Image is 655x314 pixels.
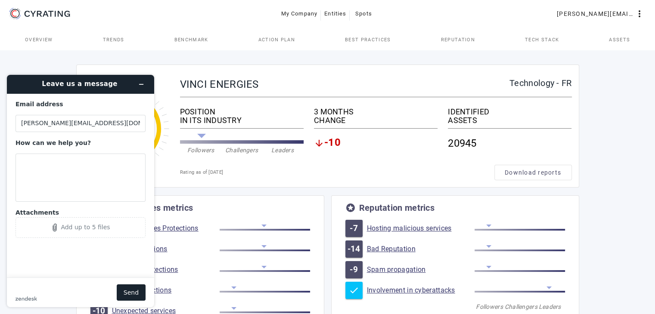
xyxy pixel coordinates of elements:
button: My Company [278,6,321,22]
button: [PERSON_NAME][EMAIL_ADDRESS][DOMAIN_NAME] [553,6,648,22]
div: VINCI ENERGIES [180,79,510,90]
span: -10 [324,138,341,148]
span: Reputation [441,37,475,42]
a: Hosting malicious services [367,224,475,233]
span: Best practices [345,37,391,42]
button: Entities [321,6,350,22]
button: Download reports [494,165,572,180]
span: Tech Stack [525,37,559,42]
div: ASSETS [448,116,571,125]
h1: Leave us a message [37,11,122,21]
strong: Email address [16,33,63,40]
a: Bad Reputation [367,245,475,253]
div: Challengers [505,302,535,311]
mat-icon: arrow_downward [314,138,324,148]
a: Domain Names Protections [112,224,220,233]
div: Leaders [535,302,565,311]
div: Leaders [262,146,303,154]
span: Overview [25,37,53,42]
mat-icon: more_vert [634,9,645,19]
button: Spots [350,6,377,22]
span: -9 [350,265,358,274]
a: Involvement in cyberattacks [367,286,475,295]
a: Overall Protections [112,286,220,295]
mat-icon: check [349,285,359,296]
span: -14 [348,245,360,253]
span: My Company [281,7,318,21]
span: Assets [609,37,630,42]
div: Reputation metrics [359,203,435,212]
div: Add up to 5 files [61,156,110,163]
span: Benchmark [174,37,208,42]
label: Attachments [16,141,146,149]
div: IN ITS INDUSTRY [180,116,304,125]
span: Entities [324,7,346,21]
span: Action Plan [258,37,295,42]
div: 3 MONTHS [314,108,438,116]
span: -7 [350,224,358,233]
a: Email Protections [112,245,220,253]
a: Websites Protections [112,265,220,274]
div: Technology - FR [509,79,572,87]
div: 20945 [448,132,571,154]
span: [PERSON_NAME][EMAIL_ADDRESS][DOMAIN_NAME] [557,7,634,21]
div: CHANGE [314,116,438,125]
span: Spots [355,7,372,21]
span: Download reports [505,168,561,177]
a: Spam propagation [367,265,475,274]
strong: How can we help you? [16,71,91,78]
div: Rating as of [DATE] [180,168,494,177]
span: Support [17,6,48,14]
button: Attachments [16,149,146,170]
g: CYRATING [25,11,70,17]
div: POSITION [180,108,304,116]
div: Followers [180,146,221,154]
mat-icon: stars [345,203,356,213]
button: Minimize widget [134,10,148,22]
div: Followers [475,302,505,311]
div: IDENTIFIED [448,108,571,116]
button: Send [117,216,146,233]
div: Challengers [221,146,262,154]
span: Trends [103,37,124,42]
